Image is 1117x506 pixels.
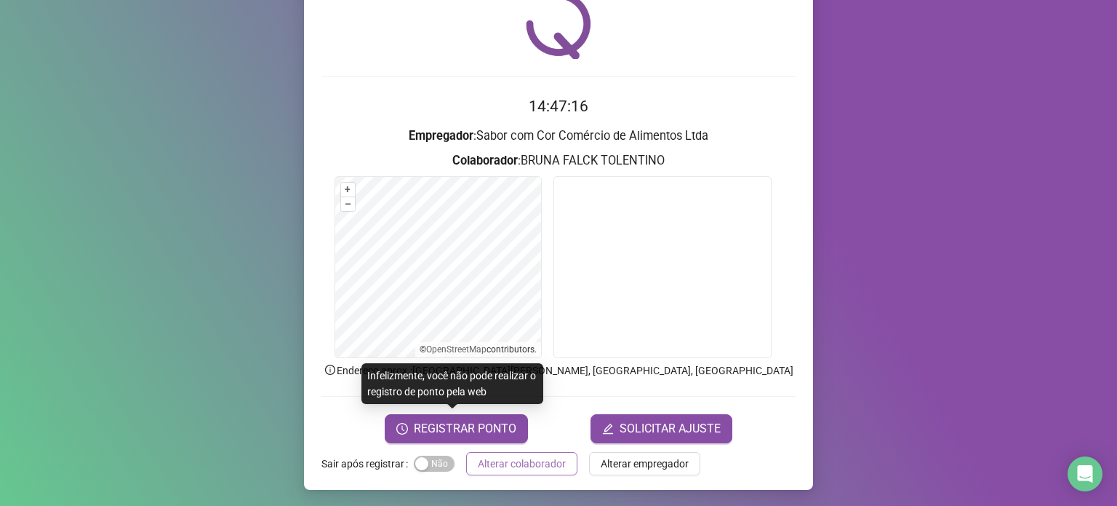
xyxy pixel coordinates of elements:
[602,423,614,435] span: edit
[321,452,414,475] label: Sair após registrar
[361,363,543,404] div: Infelizmente, você não pode realizar o registro de ponto pela web
[396,423,408,435] span: clock-circle
[452,154,518,167] strong: Colaborador
[601,456,689,472] span: Alterar empregador
[529,98,588,115] time: 14:47:16
[1068,456,1102,491] div: Open Intercom Messenger
[620,420,721,438] span: SOLICITAR AJUSTE
[478,456,566,472] span: Alterar colaborador
[466,452,577,475] button: Alterar colaborador
[321,151,796,170] h3: : BRUNA FALCK TOLENTINO
[385,414,528,443] button: REGISTRAR PONTO
[409,129,473,143] strong: Empregador
[321,127,796,146] h3: : Sabor com Cor Comércio de Alimentos Ltda
[590,414,732,443] button: editSOLICITAR AJUSTE
[414,420,516,438] span: REGISTRAR PONTO
[589,452,700,475] button: Alterar empregador
[426,344,487,355] a: OpenStreetMap
[321,363,796,379] p: Endereço aprox. : [GEOGRAPHIC_DATA][PERSON_NAME], [GEOGRAPHIC_DATA], [GEOGRAPHIC_DATA]
[324,363,337,376] span: info-circle
[341,183,355,197] button: +
[420,344,537,355] li: © contributors.
[341,197,355,211] button: –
